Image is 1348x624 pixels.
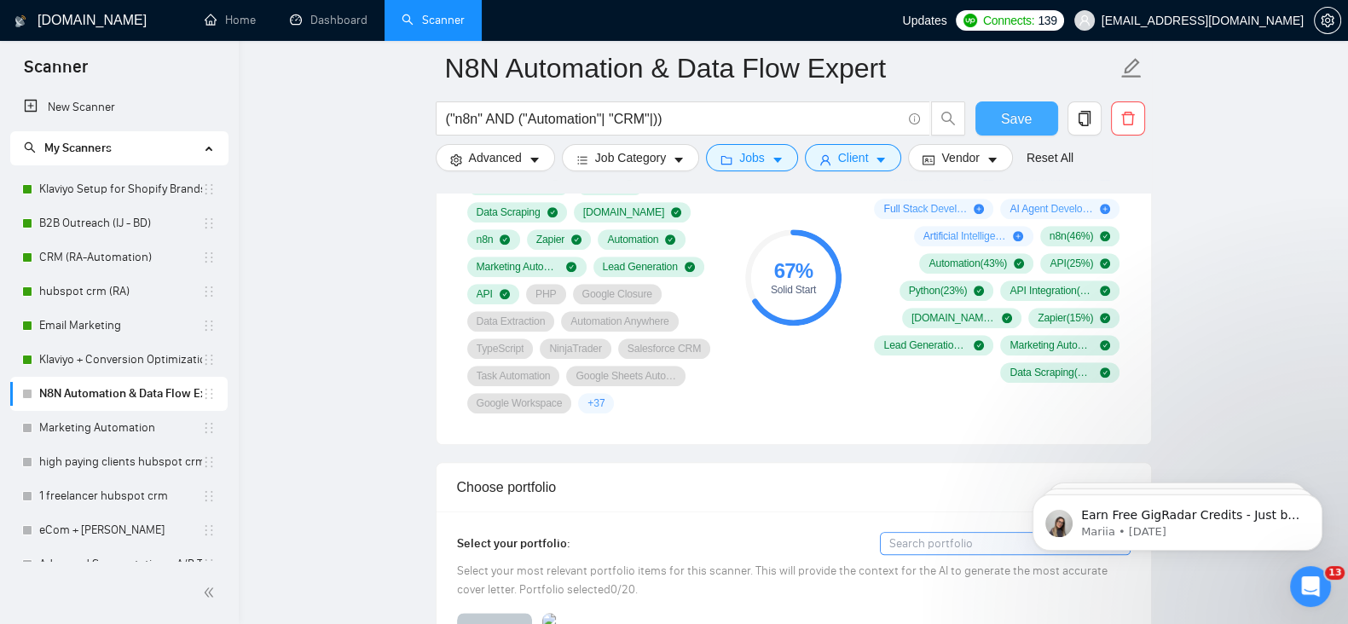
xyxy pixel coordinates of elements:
span: Lead Generation ( 15 %) [883,338,967,352]
span: user [1079,14,1091,26]
span: check-circle [665,234,675,245]
a: Advanced Segmentation + A/B Testing in Klaviyo [39,547,202,581]
span: Task Automation [477,369,551,383]
span: user [819,153,831,166]
span: Client [838,148,869,167]
span: Artificial Intelligence ( 16 %) [923,229,1007,243]
span: bars [576,153,588,166]
span: Zapier ( 15 %) [1038,311,1093,325]
a: Marketing Automation [39,411,202,445]
li: CRM (RA-Automation) [10,240,228,274]
span: NinjaTrader [549,342,601,355]
span: caret-down [673,153,685,166]
span: Automation Anywhere [570,315,668,328]
span: plus-circle [1100,204,1110,214]
span: check-circle [500,289,510,299]
span: Data Scraping [477,205,541,219]
span: check-circle [571,234,581,245]
span: Select your portfolio: [457,536,570,551]
span: Automation ( 43 %) [929,257,1007,270]
span: Python ( 23 %) [909,284,968,298]
li: Advanced Segmentation + A/B Testing in Klaviyo [10,547,228,581]
span: holder [202,421,216,435]
span: check-circle [566,262,576,272]
span: caret-down [875,153,887,166]
span: Google Closure [582,287,652,301]
span: check-circle [1014,258,1024,269]
span: holder [202,455,216,469]
span: holder [202,558,216,571]
span: Zapier [536,233,565,246]
span: holder [202,353,216,367]
li: Email Marketing [10,309,228,343]
span: 139 [1038,11,1056,30]
li: hubspot crm (RA) [10,274,228,309]
span: holder [202,489,216,503]
span: plus-circle [974,204,984,214]
span: check-circle [547,207,558,217]
a: homeHome [205,13,256,27]
button: idcardVendorcaret-down [908,144,1012,171]
span: + 37 [587,396,605,410]
span: Jobs [739,148,765,167]
span: holder [202,387,216,401]
a: 1 freelancer hubspot crm [39,479,202,513]
span: plus-circle [1013,231,1023,241]
span: check-circle [1002,313,1012,323]
span: search [932,111,964,126]
span: info-circle [909,113,920,124]
span: 13 [1325,566,1345,580]
div: Solid Start [745,285,842,295]
span: TypeScript [477,342,524,355]
span: check-circle [974,286,984,296]
span: holder [202,182,216,196]
span: n8n [477,233,494,246]
span: folder [720,153,732,166]
span: Job Category [595,148,666,167]
span: copy [1068,111,1101,126]
span: Data Extraction [477,315,546,328]
span: n8n ( 46 %) [1050,229,1094,243]
span: Marketing Automation [477,260,560,274]
span: Salesforce CRM [628,342,701,355]
li: eCom + Klaviyo ROI [10,513,228,547]
span: Marketing Automation ( 12 %) [1010,338,1093,352]
button: search [931,101,965,136]
span: Full Stack Development ( 18 %) [883,202,967,216]
a: B2B Outreach (IJ - BD) [39,206,202,240]
span: My Scanners [24,141,112,155]
a: Klaviyo Setup for Shopify Brands [39,172,202,206]
li: Klaviyo + Conversion Optimization [10,343,228,377]
button: Save [975,101,1058,136]
span: Save [1001,108,1032,130]
span: edit [1120,57,1143,79]
span: check-circle [1100,313,1110,323]
span: PHP [535,287,557,301]
div: Choose portfolio [457,463,1131,511]
span: API [477,287,493,301]
button: settingAdvancedcaret-down [436,144,555,171]
span: check-circle [1100,367,1110,378]
input: Scanner name... [445,47,1117,90]
li: N8N Automation & Data Flow Expert [10,377,228,411]
a: New Scanner [24,90,214,124]
li: Marketing Automation [10,411,228,445]
button: copy [1067,101,1102,136]
span: check-circle [1100,258,1110,269]
span: check-circle [974,340,984,350]
a: searchScanner [402,13,465,27]
button: setting [1314,7,1341,34]
span: Google Sheets Automation [576,369,676,383]
a: hubspot crm (RA) [39,274,202,309]
button: barsJob Categorycaret-down [562,144,699,171]
li: B2B Outreach (IJ - BD) [10,206,228,240]
a: CRM (RA-Automation) [39,240,202,274]
span: search [24,142,36,153]
span: check-circle [1100,340,1110,350]
img: upwork-logo.png [963,14,977,27]
span: setting [450,153,462,166]
iframe: Intercom notifications message [1007,459,1348,578]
